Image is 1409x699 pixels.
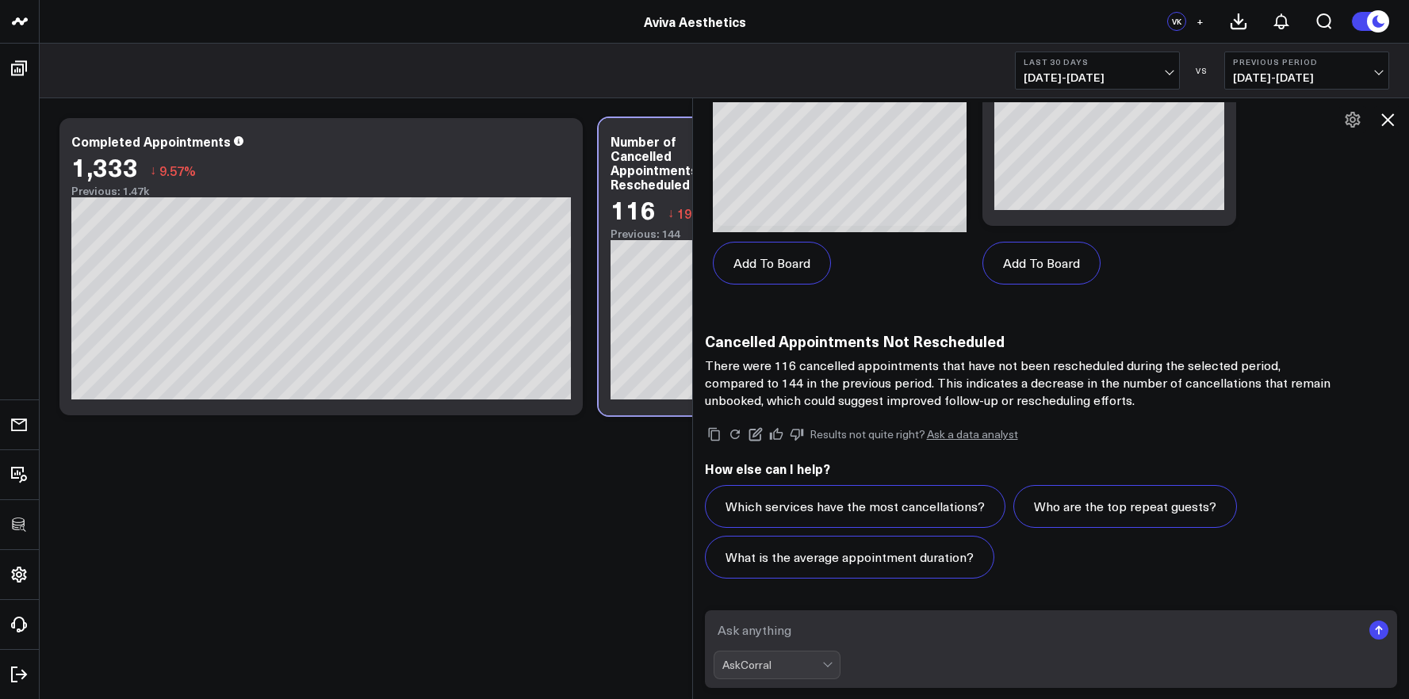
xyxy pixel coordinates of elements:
span: ↓ [150,160,156,181]
span: + [1197,16,1204,27]
span: 9.57% [159,162,196,179]
b: Last 30 Days [1024,57,1171,67]
div: 1,333 [71,152,138,181]
h3: Cancelled Appointments Not Rescheduled [705,332,1339,349]
div: Previous: 144 [611,227,840,240]
a: Aviva Aesthetics [644,13,746,30]
button: Who are the top repeat guests? [1013,485,1237,528]
p: There were 116 cancelled appointments that have not been rescheduled during the selected period, ... [705,357,1339,409]
div: VS [1188,66,1216,75]
div: Number of Cancelled Appointments Not Rescheduled [611,132,724,193]
span: ↓ [668,203,674,223]
b: Previous Period [1233,57,1380,67]
button: Add To Board [982,242,1101,285]
div: 116 [611,195,656,223]
span: [DATE] - [DATE] [1233,71,1380,84]
div: AskCorral [722,659,822,671]
span: 19.44% [677,204,721,222]
button: + [1190,12,1209,31]
button: Copy [705,425,724,444]
button: What is the average appointment duration? [705,536,994,579]
div: VK [1167,12,1186,31]
div: Completed Appointments [71,132,231,150]
h2: How else can I help? [705,460,1398,477]
span: [DATE] - [DATE] [1024,71,1171,84]
button: Previous Period[DATE]-[DATE] [1224,52,1389,90]
span: Results not quite right? [810,426,925,441]
button: Last 30 Days[DATE]-[DATE] [1015,52,1180,90]
div: Previous: 1.47k [71,185,571,197]
button: Which services have the most cancellations? [705,485,1005,528]
button: Add To Board [713,242,831,285]
a: Ask a data analyst [927,429,1018,440]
